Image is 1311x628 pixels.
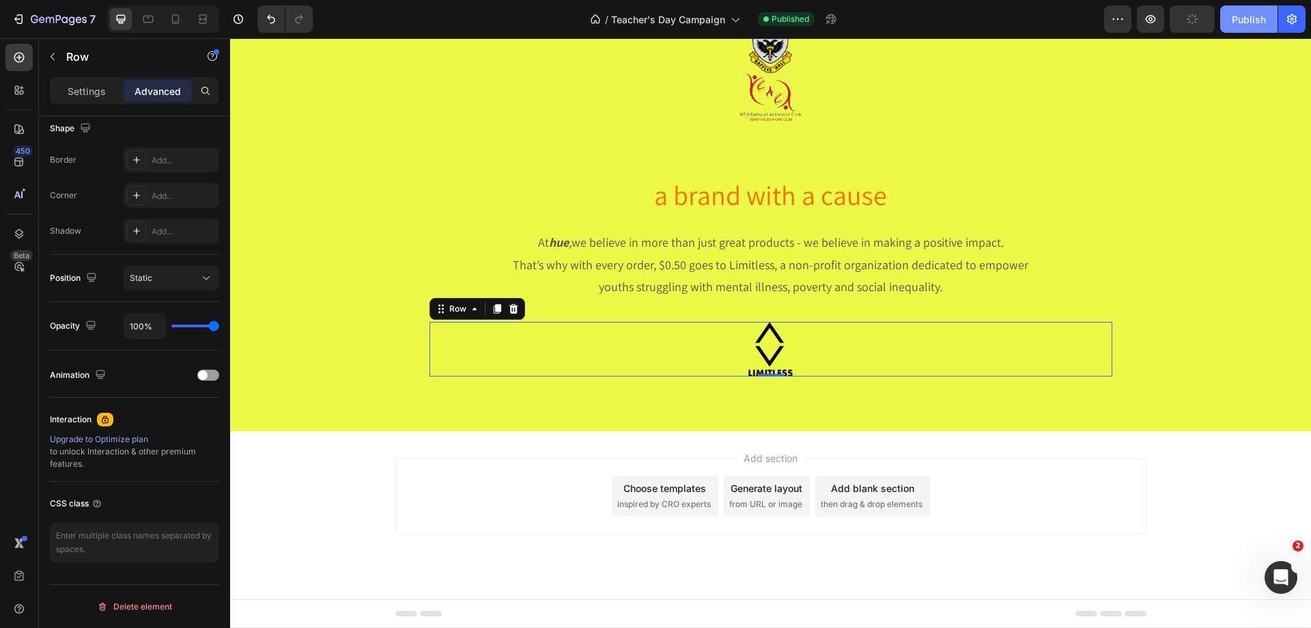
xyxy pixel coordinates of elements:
div: Choose templates [393,443,476,457]
div: Add... [152,226,216,238]
div: Add... [152,154,216,167]
iframe: Design area [230,38,1311,628]
div: Delete element [97,599,172,615]
p: Row [66,49,182,65]
button: Static [124,266,219,290]
p: 7 [89,11,96,27]
img: gempages_507944779506517098-2d405806-4049-4fa9-ae64-6fdbfc75b682.png [199,35,882,83]
div: Add blank section [601,443,684,457]
div: Generate layout [501,443,572,457]
div: Undo/Redo [257,5,313,33]
div: Shape [50,120,94,138]
div: Beta [10,250,33,261]
div: to unlock Interaction & other premium features. [50,433,219,470]
div: CSS class [50,497,102,510]
p: Advanced [135,84,181,98]
div: 450 [13,146,33,156]
div: Shadow [50,225,81,237]
input: Auto [124,314,165,338]
span: Static [130,273,152,283]
div: Opacity [50,317,99,336]
div: Interaction [50,413,91,426]
i: , [319,196,341,212]
span: 2 [1293,541,1303,551]
span: Teacher's Day Campaign [611,12,725,27]
div: Add... [152,190,216,202]
p: Settings [68,84,106,98]
img: gempages_507944779506517098-303da0a8-4d84-4c30-ba4b-ec42dca8978a.png [199,284,882,338]
div: Border [50,154,76,166]
p: At we believe in more than just great products - we believe in making a positive impact. [269,193,813,215]
div: Publish [1232,12,1266,27]
div: Upgrade to Optimize plan [50,433,219,446]
div: Row [216,264,239,277]
p: That’s why with every order, $0.50 goes to Limitless, a non-profit organization dedicated to empo... [269,216,813,260]
h3: A Brand with a Cause [33,137,1048,176]
iframe: Intercom live chat [1265,561,1297,594]
span: Published [772,13,809,25]
div: Corner [50,189,77,202]
span: Add section [508,413,573,427]
span: from URL or image [499,460,572,472]
strong: hue [319,196,339,212]
button: Delete element [50,596,219,618]
div: Position [50,269,100,288]
div: Animation [50,366,109,385]
span: inspired by CRO experts [387,460,481,472]
button: Publish [1220,5,1278,33]
button: 7 [5,5,102,33]
span: then drag & drop elements [591,460,692,472]
span: / [605,12,608,27]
